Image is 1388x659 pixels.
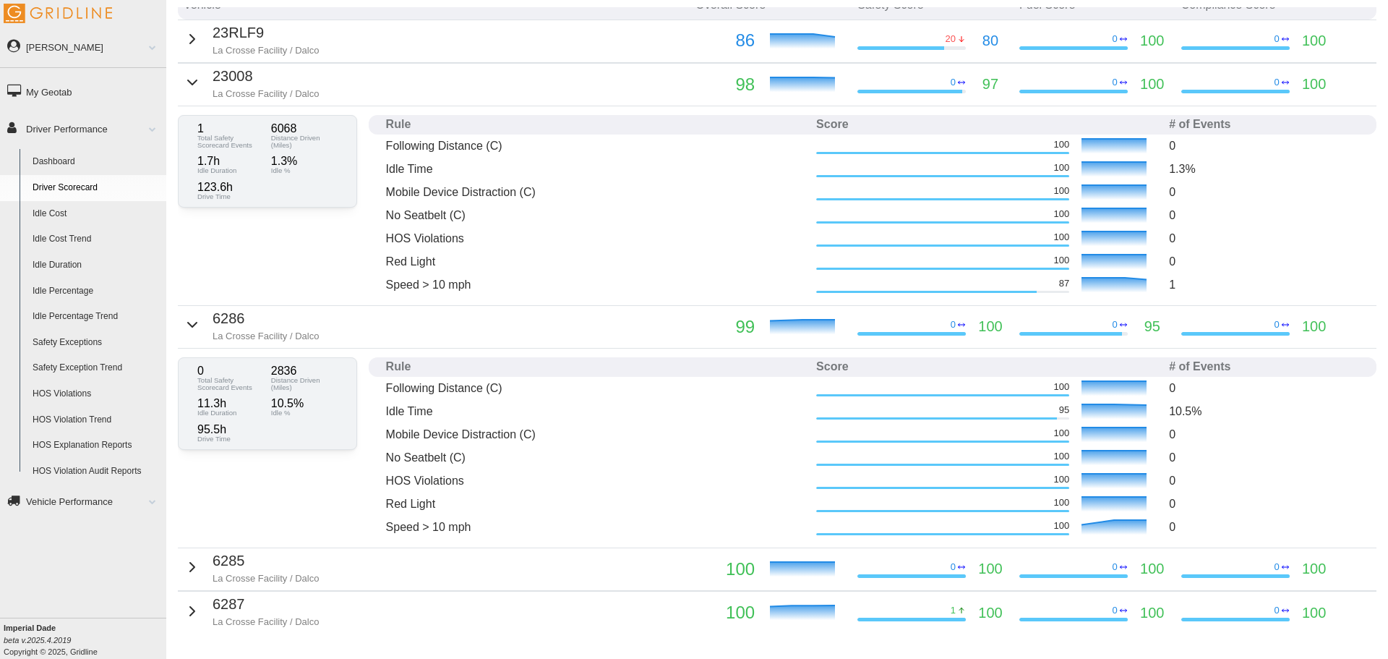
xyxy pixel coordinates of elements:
[4,636,71,645] i: beta v.2025.4.2019
[386,184,805,200] p: Mobile Device Distraction (C)
[1274,604,1279,617] p: 0
[4,622,166,658] div: Copyright © 2025, Gridline
[386,161,805,177] p: Idle Time
[1169,496,1359,512] p: 0
[26,226,166,252] a: Idle Cost Trend
[213,22,319,44] p: 23RLF9
[951,76,956,89] p: 0
[4,624,56,632] b: Imperial Dade
[1053,184,1069,197] p: 100
[695,556,755,583] p: 100
[26,355,166,381] a: Safety Exception Trend
[197,193,264,200] p: Drive Time
[1053,138,1069,151] p: 100
[1169,207,1359,224] p: 0
[1053,231,1069,244] p: 100
[184,65,319,101] button: 23008La Crosse Facility / Dalco
[1302,315,1326,338] p: 100
[951,318,956,331] p: 0
[213,616,319,629] p: La Crosse Facility / Dalco
[1169,519,1359,535] p: 0
[1140,73,1164,95] p: 100
[1140,558,1164,580] p: 100
[26,304,166,330] a: Idle Percentage Trend
[1169,230,1359,247] p: 0
[197,435,264,443] p: Drive Time
[1302,73,1326,95] p: 100
[1140,30,1164,52] p: 100
[386,137,805,154] p: Following Distance (C)
[1302,30,1326,52] p: 100
[1113,604,1118,617] p: 0
[197,409,264,417] p: Idle Duration
[978,315,1002,338] p: 100
[1053,161,1069,174] p: 100
[271,409,338,417] p: Idle %
[1113,76,1118,89] p: 0
[197,182,264,193] p: 123.6 h
[213,88,319,101] p: La Crosse Facility / Dalco
[1163,115,1365,135] th: # of Events
[1169,276,1359,293] p: 1
[1169,184,1359,200] p: 0
[1302,602,1326,624] p: 100
[271,398,338,409] p: 10.5 %
[271,135,338,148] p: Distance Driven (Miles)
[213,572,319,585] p: La Crosse Facility / Dalco
[26,201,166,227] a: Idle Cost
[1274,33,1279,46] p: 0
[197,167,264,174] p: Idle Duration
[1169,163,1195,175] span: 1.3 %
[26,407,166,433] a: HOS Violation Trend
[1169,426,1359,443] p: 0
[1113,33,1118,46] p: 0
[184,550,319,585] button: 6285La Crosse Facility / Dalco
[1163,357,1365,377] th: # of Events
[197,365,264,377] p: 0
[951,561,956,574] p: 0
[1274,561,1279,574] p: 0
[386,253,805,270] p: Red Light
[1169,449,1359,466] p: 0
[386,449,805,466] p: No Seatbelt (C)
[213,307,319,330] p: 6286
[695,313,755,341] p: 99
[1113,318,1118,331] p: 0
[1302,558,1326,580] p: 100
[982,73,998,95] p: 97
[1053,473,1069,486] p: 100
[1053,519,1069,532] p: 100
[1059,404,1069,417] p: 95
[1053,254,1069,267] p: 100
[271,365,338,377] p: 2836
[197,135,264,148] p: Total Safety Scorecard Events
[1053,496,1069,509] p: 100
[1274,318,1279,331] p: 0
[1053,208,1069,221] p: 100
[26,330,166,356] a: Safety Exceptions
[271,167,338,174] p: Idle %
[810,115,1163,135] th: Score
[1053,427,1069,440] p: 100
[1274,76,1279,89] p: 0
[386,230,805,247] p: HOS Violations
[695,599,755,626] p: 100
[386,496,805,512] p: Red Light
[1169,380,1359,396] p: 0
[945,33,955,46] p: 20
[197,123,264,135] p: 1
[197,398,264,409] p: 11.3 h
[26,149,166,175] a: Dashboard
[386,426,805,443] p: Mobile Device Distraction (C)
[1169,253,1359,270] p: 0
[26,433,166,459] a: HOS Explanation Reports
[1169,405,1201,417] span: 10.5 %
[197,377,264,391] p: Total Safety Scorecard Events
[978,602,1002,624] p: 100
[380,357,810,377] th: Rule
[213,65,319,88] p: 23008
[810,357,1163,377] th: Score
[951,604,956,617] p: 1
[271,377,338,391] p: Distance Driven (Miles)
[1140,602,1164,624] p: 100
